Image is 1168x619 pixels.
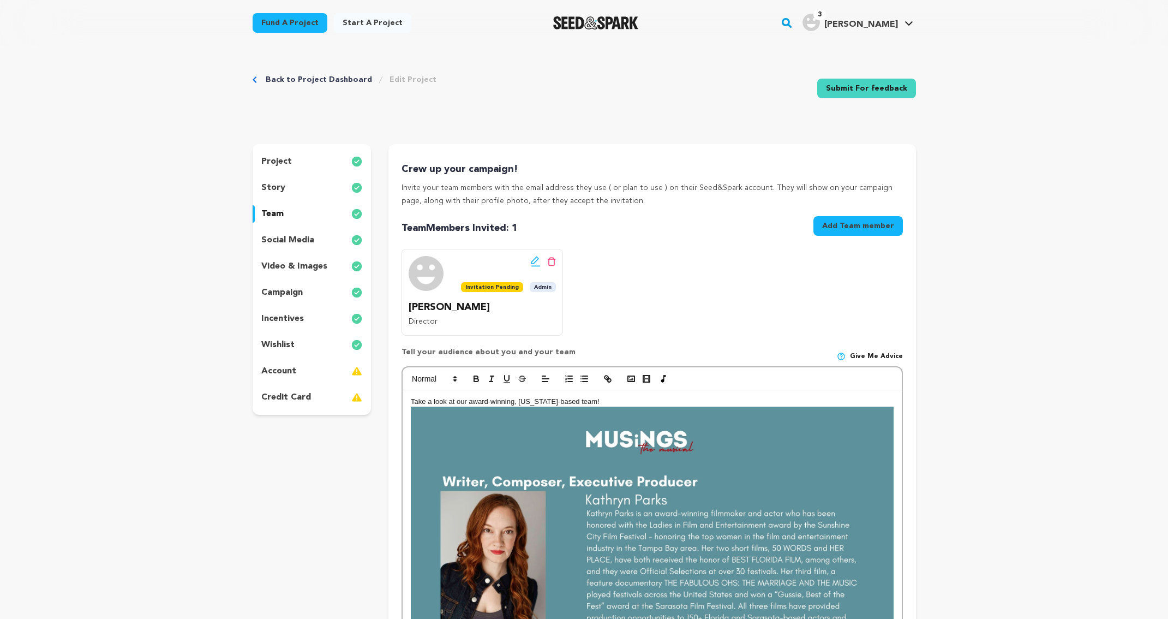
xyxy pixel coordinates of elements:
[850,352,903,361] span: Give me advice
[261,234,314,247] p: social media
[402,347,576,366] p: Tell your audience about you and your team
[824,20,898,29] span: [PERSON_NAME]
[553,16,639,29] img: Seed&Spark Logo Dark Mode
[409,318,438,325] span: Director
[351,207,362,221] img: check-circle-full.svg
[813,216,903,236] button: Add Team member
[351,181,362,194] img: check-circle-full.svg
[253,336,372,354] button: wishlist
[402,221,518,236] p: Team : 1
[261,391,311,404] p: credit card
[261,155,292,168] p: project
[253,13,327,33] a: Fund a project
[351,155,362,168] img: check-circle-full.svg
[351,365,362,378] img: warning-full.svg
[261,286,303,299] p: campaign
[334,13,411,33] a: Start a project
[390,74,436,85] a: Edit Project
[253,389,372,406] button: credit card
[351,312,362,325] img: check-circle-full.svg
[261,338,295,352] p: wishlist
[261,260,327,273] p: video & images
[253,362,372,380] button: account
[266,74,372,85] a: Back to Project Dashboard
[837,352,846,361] img: help-circle.svg
[402,182,902,208] p: Invite your team members with the email address they use ( or plan to use ) on their Seed&Spark a...
[817,79,916,98] a: Submit For feedback
[530,282,556,292] span: Admin
[461,282,523,292] span: Invitation Pending
[409,300,555,316] p: [PERSON_NAME]
[253,205,372,223] button: team
[409,256,444,291] img: team picture
[351,338,362,352] img: check-circle-full.svg
[351,260,362,273] img: check-circle-full.svg
[800,11,915,31] a: Kathryn P.'s Profile
[553,16,639,29] a: Seed&Spark Homepage
[261,181,285,194] p: story
[800,11,915,34] span: Kathryn P.'s Profile
[426,223,506,233] span: Members Invited
[253,284,372,301] button: campaign
[253,231,372,249] button: social media
[351,391,362,404] img: warning-full.svg
[253,153,372,170] button: project
[402,162,902,177] p: Crew up your campaign!
[261,365,296,378] p: account
[261,312,304,325] p: incentives
[261,207,284,221] p: team
[253,74,436,85] div: Breadcrumb
[253,179,372,197] button: story
[813,9,826,20] span: 3
[351,234,362,247] img: check-circle-full.svg
[253,258,372,275] button: video & images
[411,397,893,407] p: Take a look at our award-winning, [US_STATE]-based team!
[253,310,372,328] button: incentives
[351,286,362,299] img: check-circle-full.svg
[802,14,898,31] div: Kathryn P.'s Profile
[802,14,820,31] img: user.png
